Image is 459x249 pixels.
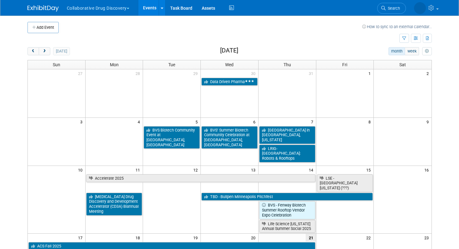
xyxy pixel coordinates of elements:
span: 1 [368,69,373,77]
span: Search [386,6,400,11]
a: Search [377,3,406,14]
span: 31 [308,69,316,77]
img: Daniel Scanlon [414,2,426,14]
button: Add Event [27,22,59,33]
button: next [39,47,50,55]
span: 5 [195,118,200,126]
a: BVS’ Summer Biotech Community Celebration at [GEOGRAPHIC_DATA], [GEOGRAPHIC_DATA] [201,126,258,149]
a: BVS - Fenway Biotech Summer Rooftop Vendor Expo Celebration [259,201,315,219]
span: 10 [77,166,85,174]
span: 27 [77,69,85,77]
span: Sun [53,62,60,67]
span: 2 [426,69,432,77]
span: 17 [77,234,85,242]
span: 21 [306,234,316,242]
span: Wed [225,62,234,67]
a: Data Driven Pharma [201,78,258,86]
span: 8 [368,118,373,126]
span: 6 [253,118,258,126]
span: 7 [310,118,316,126]
span: 16 [424,166,432,174]
a: Life Science [US_STATE] Annual Summer Social 2025 [259,220,315,233]
button: prev [27,47,39,55]
span: 4 [137,118,143,126]
span: 11 [135,166,143,174]
span: 14 [308,166,316,174]
span: Mon [110,62,119,67]
a: BVS Biotech Community Event at [GEOGRAPHIC_DATA], [GEOGRAPHIC_DATA] [144,126,200,149]
span: 9 [426,118,432,126]
a: How to sync to an external calendar... [362,24,432,29]
a: Accelerate 2025 [86,174,315,182]
a: LSE - [GEOGRAPHIC_DATA][US_STATE] (???) [317,174,373,192]
span: 13 [250,166,258,174]
span: 15 [366,166,373,174]
span: 20 [250,234,258,242]
span: Sat [399,62,406,67]
button: week [405,47,419,55]
span: Tue [168,62,175,67]
a: [MEDICAL_DATA] Drug Discovery and Development Accelerator (CD3A) Biannual Meeting [86,193,142,216]
span: Fri [342,62,347,67]
h2: [DATE] [220,47,238,54]
span: Thu [284,62,291,67]
a: TBD - Bullpen Minneapolis Pitchfest [201,193,373,201]
span: 18 [135,234,143,242]
span: 12 [193,166,200,174]
span: 29 [193,69,200,77]
i: Personalize Calendar [425,49,429,53]
button: [DATE] [53,47,70,55]
span: 3 [80,118,85,126]
img: ExhibitDay [27,5,59,12]
span: 19 [193,234,200,242]
span: 22 [366,234,373,242]
button: myCustomButton [422,47,432,55]
a: LRIG-[GEOGRAPHIC_DATA]: Robots & Rooftops [259,145,315,162]
span: 23 [424,234,432,242]
span: 28 [135,69,143,77]
button: month [388,47,405,55]
span: 30 [250,69,258,77]
a: [GEOGRAPHIC_DATA] in [GEOGRAPHIC_DATA], [US_STATE] [259,126,315,144]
